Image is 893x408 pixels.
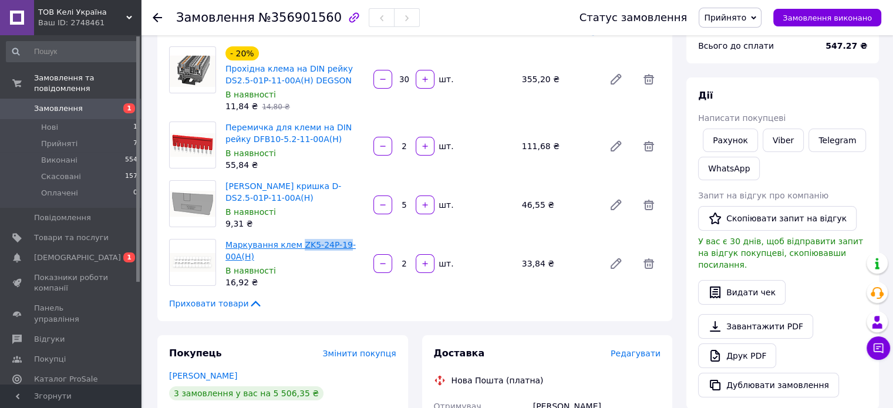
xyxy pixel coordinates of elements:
[698,280,786,305] button: Видати чек
[262,103,289,111] span: 14,80 ₴
[436,258,454,269] div: шт.
[867,336,890,360] button: Чат з покупцем
[825,41,867,50] b: 547.27 ₴
[41,155,77,166] span: Виконані
[34,252,121,263] span: [DEMOGRAPHIC_DATA]
[169,371,237,380] a: [PERSON_NAME]
[169,298,262,309] span: Приховати товари
[808,129,866,152] a: Telegram
[698,157,760,180] a: WhatsApp
[225,218,364,230] div: 9,31 ₴
[698,113,786,123] span: Написати покупцеві
[517,71,599,87] div: 355,20 ₴
[225,181,341,203] a: [PERSON_NAME] кришка D-DS2.5-01P-11-00A(H)
[34,374,97,385] span: Каталог ProSale
[637,193,661,217] span: Видалити
[698,41,774,50] span: Всього до сплати
[517,138,599,154] div: 111,68 ₴
[604,193,628,217] a: Редагувати
[637,134,661,158] span: Видалити
[611,349,661,358] span: Редагувати
[125,171,137,182] span: 157
[34,232,109,243] span: Товари та послуги
[225,46,259,60] div: - 20%
[38,18,141,28] div: Ваш ID: 2748461
[698,314,813,339] a: Завантажити PDF
[637,68,661,91] span: Видалити
[34,73,141,94] span: Замовлення та повідомлення
[517,255,599,272] div: 33,84 ₴
[133,188,137,198] span: 0
[579,12,688,23] div: Статус замовлення
[176,11,255,25] span: Замовлення
[41,171,81,182] span: Скасовані
[34,354,66,365] span: Покупці
[225,159,364,171] div: 55,84 ₴
[698,343,776,368] a: Друк PDF
[637,252,661,275] span: Видалити
[436,199,454,211] div: шт.
[225,277,364,288] div: 16,92 ₴
[517,197,599,213] div: 46,55 ₴
[604,252,628,275] a: Редагувати
[698,90,713,101] span: Дії
[436,140,454,152] div: шт.
[170,53,215,87] img: Прохідна клема на DIN рейку DS2.5-01P-11-00A(H) DEGSON
[225,123,352,144] a: Перемичка для клеми на DIN рейку DFB10-5.2-11-00A(H)
[34,103,83,114] span: Замовлення
[225,240,356,261] a: Маркування клем ZK5-24P-19-00A(H)
[123,252,135,262] span: 1
[225,266,276,275] span: В наявності
[698,191,828,200] span: Запит на відгук про компанію
[123,103,135,113] span: 1
[169,386,323,400] div: 3 замовлення у вас на 5 506,35 ₴
[434,348,485,359] span: Доставка
[225,207,276,217] span: В наявності
[41,188,78,198] span: Оплачені
[436,73,454,85] div: шт.
[703,129,758,152] button: Рахунок
[763,129,804,152] a: Viber
[225,102,258,111] span: 11,84 ₴
[34,303,109,324] span: Панель управління
[170,191,215,217] img: Торцева кришка D-DS2.5-01P-11-00A(H)
[604,134,628,158] a: Редагувати
[604,68,628,91] a: Редагувати
[6,41,139,62] input: Пошук
[323,349,396,358] span: Змінити покупця
[34,334,65,345] span: Відгуки
[125,155,137,166] span: 554
[170,133,215,157] img: Перемичка для клеми на DIN рейку DFB10-5.2-11-00A(H)
[449,375,547,386] div: Нова Пошта (платна)
[225,149,276,158] span: В наявності
[783,14,872,22] span: Замовлення виконано
[225,90,276,99] span: В наявності
[34,272,109,294] span: Показники роботи компанії
[698,373,839,397] button: Дублювати замовлення
[698,237,863,269] span: У вас є 30 днів, щоб відправити запит на відгук покупцеві, скопіювавши посилання.
[41,139,77,149] span: Прийняті
[41,122,58,133] span: Нові
[773,9,881,26] button: Замовлення виконано
[133,139,137,149] span: 7
[169,348,222,359] span: Покупець
[170,253,215,272] img: Маркування клем ZK5-24P-19-00A(H)
[153,12,162,23] div: Повернутися назад
[698,206,857,231] button: Скопіювати запит на відгук
[34,213,91,223] span: Повідомлення
[258,11,342,25] span: №356901560
[704,13,746,22] span: Прийнято
[133,122,137,133] span: 1
[38,7,126,18] span: ТОВ Келі Україна
[225,64,353,85] a: Прохідна клема на DIN рейку DS2.5-01P-11-00A(H) DEGSON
